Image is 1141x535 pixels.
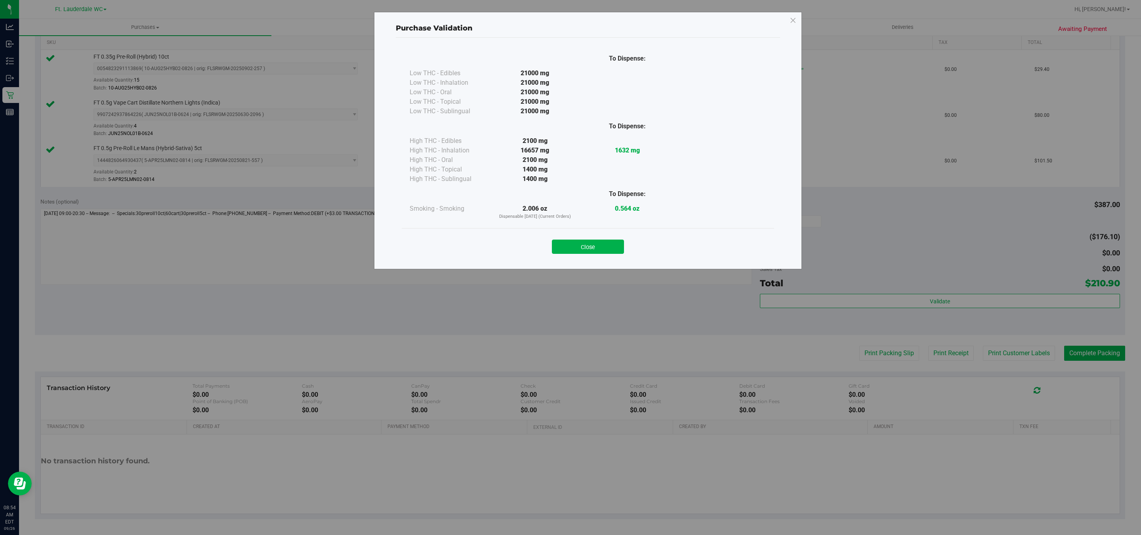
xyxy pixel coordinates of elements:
div: To Dispense: [581,189,674,199]
div: 16657 mg [489,146,581,155]
div: 21000 mg [489,88,581,97]
div: 1400 mg [489,165,581,174]
div: Low THC - Inhalation [410,78,489,88]
div: Low THC - Edibles [410,69,489,78]
div: To Dispense: [581,122,674,131]
p: Dispensable [DATE] (Current Orders) [489,213,581,220]
span: Purchase Validation [396,24,473,32]
div: High THC - Edibles [410,136,489,146]
div: 21000 mg [489,107,581,116]
div: 1400 mg [489,174,581,184]
div: High THC - Topical [410,165,489,174]
div: 21000 mg [489,78,581,88]
strong: 0.564 oz [615,205,639,212]
div: To Dispense: [581,54,674,63]
strong: 1632 mg [615,147,640,154]
div: 21000 mg [489,69,581,78]
div: Smoking - Smoking [410,204,489,213]
div: Low THC - Topical [410,97,489,107]
div: Low THC - Sublingual [410,107,489,116]
div: 2.006 oz [489,204,581,220]
div: High THC - Oral [410,155,489,165]
div: 2100 mg [489,136,581,146]
div: 21000 mg [489,97,581,107]
div: Low THC - Oral [410,88,489,97]
div: 2100 mg [489,155,581,165]
iframe: Resource center [8,472,32,495]
div: High THC - Sublingual [410,174,489,184]
button: Close [552,240,624,254]
div: High THC - Inhalation [410,146,489,155]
